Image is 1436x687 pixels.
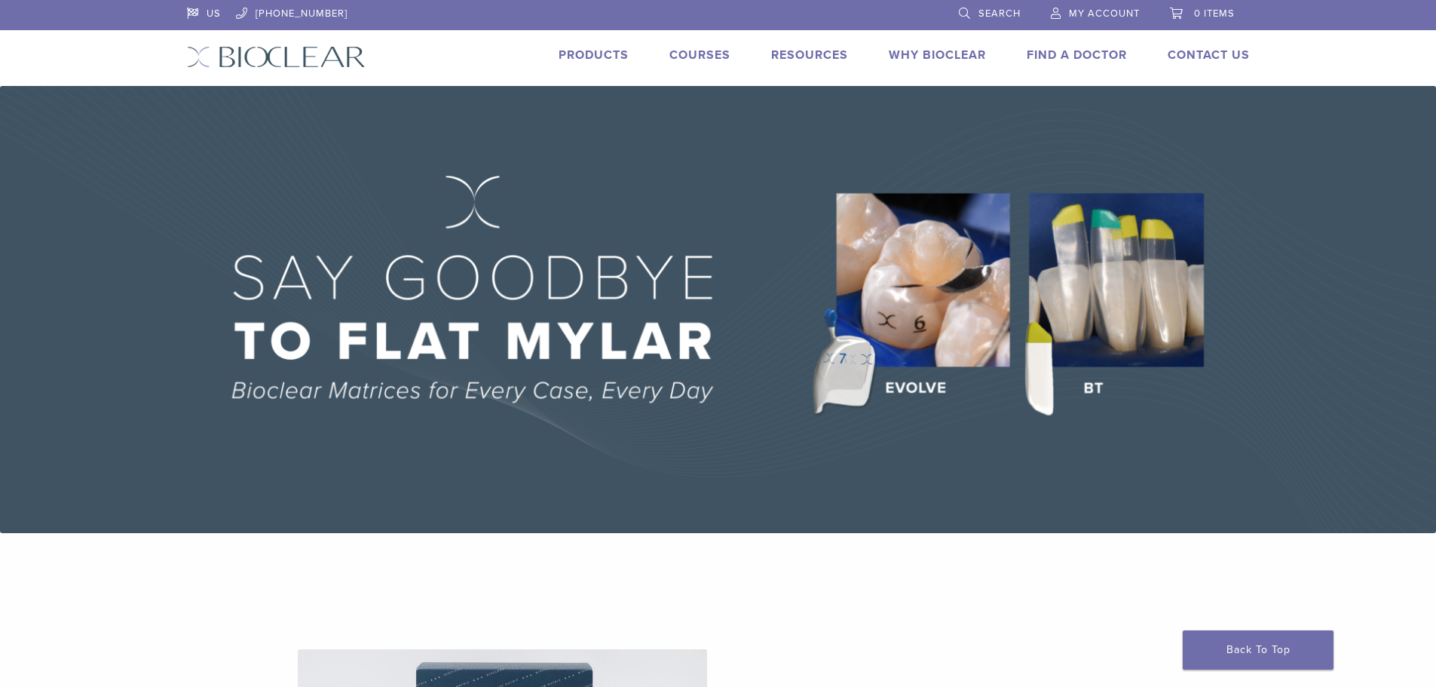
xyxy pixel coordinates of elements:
[1069,8,1140,20] span: My Account
[889,48,986,63] a: Why Bioclear
[1194,8,1235,20] span: 0 items
[1027,48,1127,63] a: Find A Doctor
[1168,48,1250,63] a: Contact Us
[1183,630,1333,670] a: Back To Top
[978,8,1021,20] span: Search
[187,46,366,68] img: Bioclear
[771,48,848,63] a: Resources
[559,48,629,63] a: Products
[669,48,730,63] a: Courses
